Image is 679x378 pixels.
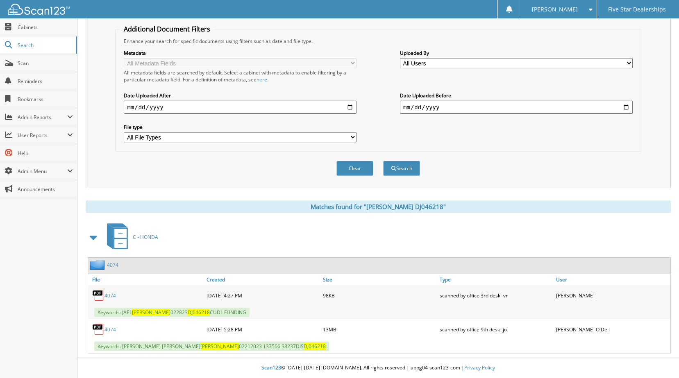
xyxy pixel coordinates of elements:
[124,92,357,99] label: Date Uploaded After
[400,101,633,114] input: end
[204,287,321,304] div: [DATE] 4:27 PM
[438,321,554,337] div: scanned by office 9th desk- jo
[18,186,73,193] span: Announcements
[18,96,73,103] span: Bookmarks
[400,92,633,99] label: Date Uploaded Before
[336,161,373,176] button: Clear
[124,69,357,83] div: All metadata fields are searched by default. Select a cabinet with metadata to enable filtering b...
[438,287,554,304] div: scanned by office 3rd desk- vr
[261,364,281,371] span: Scan123
[554,274,670,285] a: User
[92,289,104,301] img: PDF.png
[18,150,73,157] span: Help
[120,38,636,45] div: Enhance your search for specific documents using filters such as date and file type.
[532,7,578,12] span: [PERSON_NAME]
[608,7,666,12] span: Five Star Dealerships
[304,343,326,350] span: DJ046218
[90,260,107,270] img: folder2.png
[8,4,70,15] img: scan123-logo-white.svg
[321,287,437,304] div: 98KB
[124,49,357,56] label: Metadata
[464,364,495,371] a: Privacy Policy
[321,274,437,285] a: Size
[92,323,104,335] img: PDF.png
[638,339,679,378] iframe: Chat Widget
[104,292,116,299] a: 4074
[204,274,321,285] a: Created
[257,76,267,83] a: here
[554,321,670,337] div: [PERSON_NAME] O'Dell
[18,78,73,85] span: Reminders
[321,321,437,337] div: 13MB
[120,25,214,34] legend: Additional Document Filters
[188,309,210,316] span: DJ046218
[204,321,321,337] div: [DATE] 5:28 PM
[554,287,670,304] div: [PERSON_NAME]
[18,132,67,139] span: User Reports
[18,60,73,67] span: Scan
[88,274,204,285] a: File
[132,309,170,316] span: [PERSON_NAME]
[438,274,554,285] a: Type
[77,358,679,378] div: © [DATE]-[DATE] [DOMAIN_NAME]. All rights reserved | appg04-scan123-com |
[124,101,357,114] input: start
[18,168,67,175] span: Admin Menu
[107,261,118,268] a: 4074
[124,124,357,130] label: File type
[133,234,158,241] span: C - HONDA
[86,200,671,213] div: Matches found for "[PERSON_NAME] DJ046218"
[94,342,329,351] span: Keywords: [PERSON_NAME] [PERSON_NAME] 02212023 137566 S8237DIS
[18,114,67,121] span: Admin Reports
[200,343,239,350] span: [PERSON_NAME]
[102,221,158,253] a: C - HONDA
[94,308,250,317] span: Keywords: JAEL 022823 CUDL FUNDING
[383,161,420,176] button: Search
[400,49,633,56] label: Uploaded By
[104,326,116,333] a: 4074
[18,24,73,31] span: Cabinets
[18,42,72,49] span: Search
